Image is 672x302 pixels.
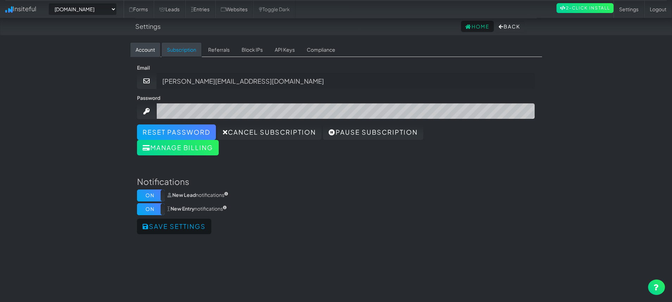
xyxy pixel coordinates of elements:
[217,124,322,140] a: Cancel subscription
[644,0,672,18] a: Logout
[156,73,535,89] input: john@doe.com
[461,21,494,32] a: Home
[137,64,150,71] label: Email
[167,192,228,198] span: notifications
[203,42,235,57] a: Referrals
[301,42,341,57] a: Compliance
[167,205,227,212] span: notifications
[137,189,165,201] label: On
[269,42,300,57] a: API Keys
[170,205,194,212] strong: New Entry
[161,42,202,57] a: Subscription
[185,0,215,18] a: Entries
[137,177,535,186] h3: Notifications
[5,6,13,13] img: icon.png
[614,0,644,18] a: Settings
[130,42,161,57] a: Account
[494,21,524,32] button: Back
[556,3,614,13] a: 2-Click Install
[137,94,160,101] label: Password
[236,42,268,57] a: Block IPs
[137,219,211,234] button: Save settings
[135,23,161,30] h4: Settings
[172,192,196,198] strong: New Lead
[137,140,219,155] button: Manage billing
[154,0,185,18] a: Leads
[215,0,253,18] a: Websites
[137,203,165,215] label: On
[323,124,423,140] a: Pause subscription
[137,124,216,140] a: Reset password
[253,0,295,18] a: Toggle Dark
[124,0,154,18] a: Forms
